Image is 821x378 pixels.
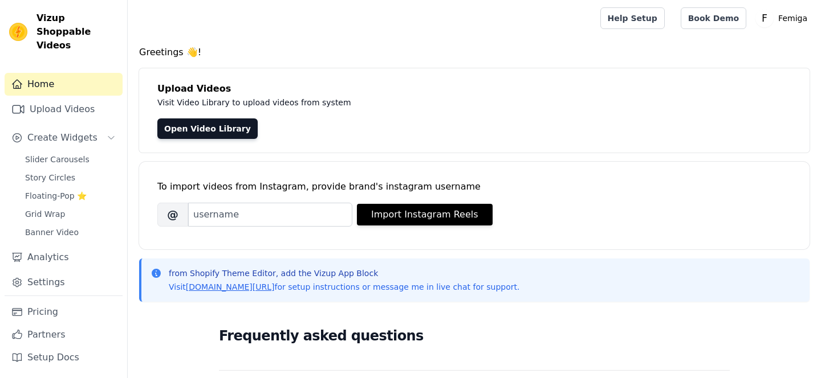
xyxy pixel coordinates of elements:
[755,8,812,28] button: F Femiga
[219,324,730,347] h2: Frequently asked questions
[5,301,123,323] a: Pricing
[357,204,493,225] button: Import Instagram Reels
[25,154,90,165] span: Slider Carousels
[18,206,123,222] a: Grid Wrap
[5,346,123,369] a: Setup Docs
[18,170,123,186] a: Story Circles
[25,208,65,220] span: Grid Wrap
[27,131,97,145] span: Create Widgets
[18,151,123,167] a: Slider Carousels
[18,188,123,204] a: Floating-Pop ⭐
[157,180,791,194] div: To import videos from Instagram, provide brand's instagram username
[186,282,275,291] a: [DOMAIN_NAME][URL]
[157,82,791,96] h4: Upload Videos
[157,118,258,139] a: Open Video Library
[5,271,123,294] a: Settings
[9,23,27,41] img: Vizup
[139,46,810,59] h4: Greetings 👋!
[18,224,123,240] a: Banner Video
[25,227,79,238] span: Banner Video
[188,203,352,227] input: username
[169,268,519,279] p: from Shopify Theme Editor, add the Vizup App Block
[5,73,123,96] a: Home
[5,98,123,121] a: Upload Videos
[169,281,519,293] p: Visit for setup instructions or message me in live chat for support.
[5,126,123,149] button: Create Widgets
[157,203,188,227] span: @
[36,11,118,52] span: Vizup Shoppable Videos
[681,7,746,29] a: Book Demo
[762,13,767,24] text: F
[25,190,87,202] span: Floating-Pop ⭐
[600,7,665,29] a: Help Setup
[25,172,75,183] span: Story Circles
[5,323,123,346] a: Partners
[5,246,123,269] a: Analytics
[157,96,668,109] p: Visit Video Library to upload videos from system
[774,8,812,28] p: Femiga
